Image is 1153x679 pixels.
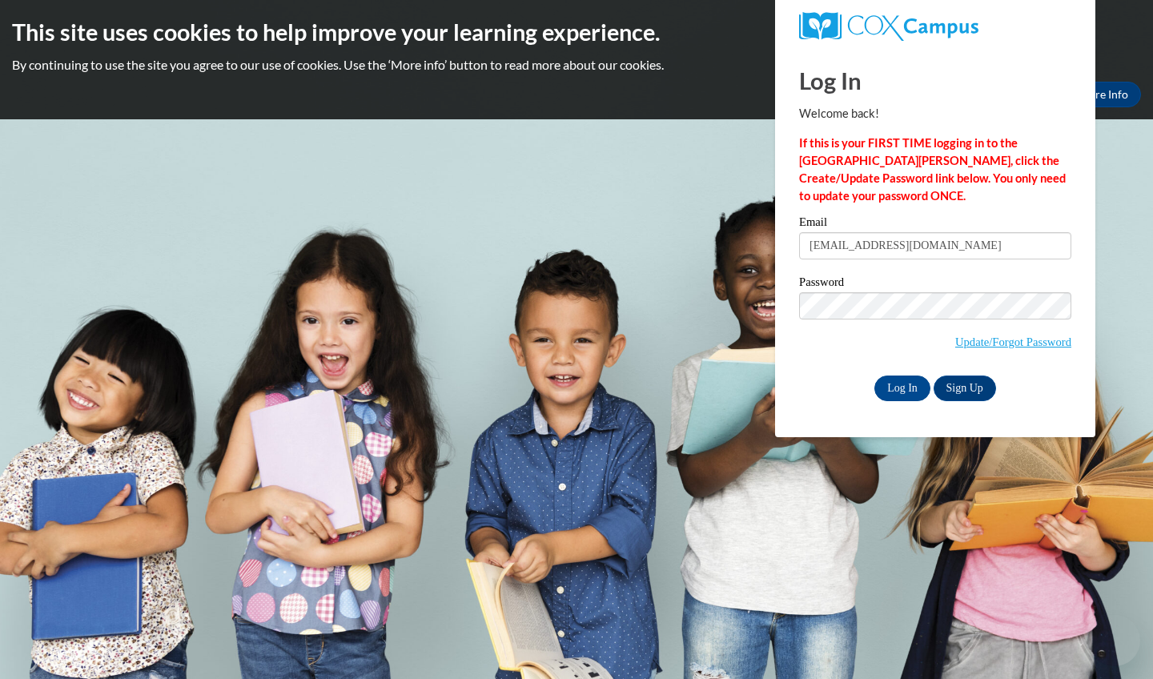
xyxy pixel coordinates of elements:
[12,16,1141,48] h2: This site uses cookies to help improve your learning experience.
[1089,615,1140,666] iframe: Button to launch messaging window
[799,105,1071,123] p: Welcome back!
[799,12,1071,41] a: COX Campus
[799,12,978,41] img: COX Campus
[874,376,930,401] input: Log In
[799,64,1071,97] h1: Log In
[799,216,1071,232] label: Email
[12,56,1141,74] p: By continuing to use the site you agree to our use of cookies. Use the ‘More info’ button to read...
[934,376,996,401] a: Sign Up
[799,276,1071,292] label: Password
[799,136,1066,203] strong: If this is your FIRST TIME logging in to the [GEOGRAPHIC_DATA][PERSON_NAME], click the Create/Upd...
[1066,82,1141,107] a: More Info
[955,335,1071,348] a: Update/Forgot Password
